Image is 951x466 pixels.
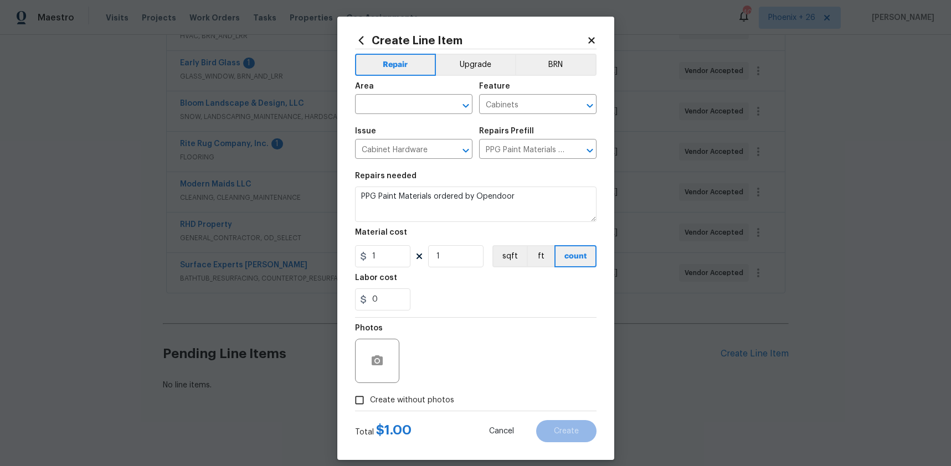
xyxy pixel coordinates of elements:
[355,187,597,222] textarea: PPG Paint Materials ordered by Opendoor
[370,395,454,406] span: Create without photos
[536,420,597,442] button: Create
[355,229,407,236] h5: Material cost
[479,127,534,135] h5: Repairs Prefill
[479,82,510,90] h5: Feature
[554,427,579,436] span: Create
[355,54,436,76] button: Repair
[355,82,374,90] h5: Area
[436,54,515,76] button: Upgrade
[458,143,474,158] button: Open
[355,424,412,438] div: Total
[515,54,597,76] button: BRN
[355,127,376,135] h5: Issue
[355,172,417,180] h5: Repairs needed
[489,427,514,436] span: Cancel
[582,98,598,113] button: Open
[355,324,383,332] h5: Photos
[527,245,554,267] button: ft
[492,245,527,267] button: sqft
[471,420,532,442] button: Cancel
[582,143,598,158] button: Open
[554,245,597,267] button: count
[355,34,587,46] h2: Create Line Item
[458,98,474,113] button: Open
[376,423,412,437] span: $ 1.00
[355,274,397,282] h5: Labor cost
